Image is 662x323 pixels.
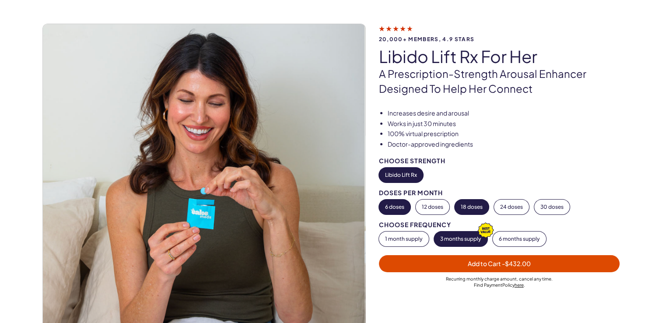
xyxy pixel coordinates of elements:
[379,276,620,288] div: Recurring monthly charge amount , cancel any time. Policy .
[379,168,423,183] button: Libido Lift Rx
[379,25,620,42] a: 20,000+ members, 4.9 stars
[379,200,410,214] button: 6 doses
[388,109,620,118] li: Increases desire and arousal
[455,200,489,214] button: 18 doses
[388,140,620,149] li: Doctor-approved ingredients
[379,190,620,196] div: Doses per Month
[379,36,620,42] span: 20,000+ members, 4.9 stars
[494,200,529,214] button: 24 doses
[474,282,502,288] span: Find Payment
[388,130,620,138] li: 100% virtual prescription
[534,200,570,214] button: 30 doses
[379,47,620,66] h1: Libido Lift Rx For Her
[468,260,531,267] span: Add to Cart
[379,221,620,228] div: Choose Frequency
[434,232,487,246] button: 3 months supply
[502,260,531,267] span: - $432.00
[379,67,620,96] p: A prescription-strength arousal enhancer designed to help her connect
[388,119,620,128] li: Works in just 30 minutes
[416,200,449,214] button: 12 doses
[379,158,620,164] div: Choose Strength
[379,232,429,246] button: 1 month supply
[379,255,620,272] button: Add to Cart -$432.00
[515,282,524,288] a: here
[493,232,546,246] button: 6 months supply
